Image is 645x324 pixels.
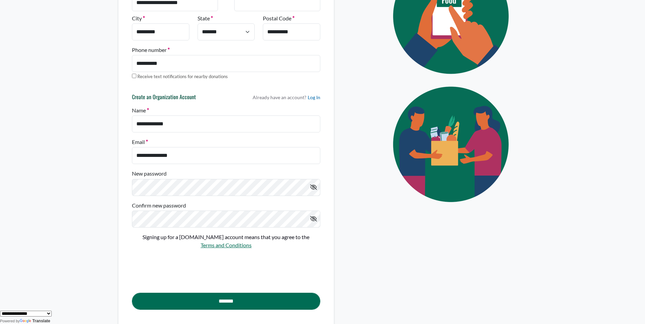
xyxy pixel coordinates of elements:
[132,14,145,22] label: City
[132,138,148,146] label: Email
[198,14,213,22] label: State
[132,169,167,178] label: New password
[20,319,32,324] img: Google Translate
[253,94,320,101] p: Already have an account?
[308,94,320,101] a: Log In
[132,255,235,282] iframe: reCAPTCHA
[132,106,149,114] label: Name
[137,73,228,80] label: Receive text notifications for nearby donations
[263,14,294,22] label: Postal Code
[377,80,527,208] img: Eye Icon
[132,233,320,241] p: Signing up for a [DOMAIN_NAME] account means that you agree to the
[20,319,50,323] a: Translate
[132,201,186,210] label: Confirm new password
[132,94,196,103] h6: Create an Organization Account
[201,242,252,248] a: Terms and Conditions
[132,46,170,54] label: Phone number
